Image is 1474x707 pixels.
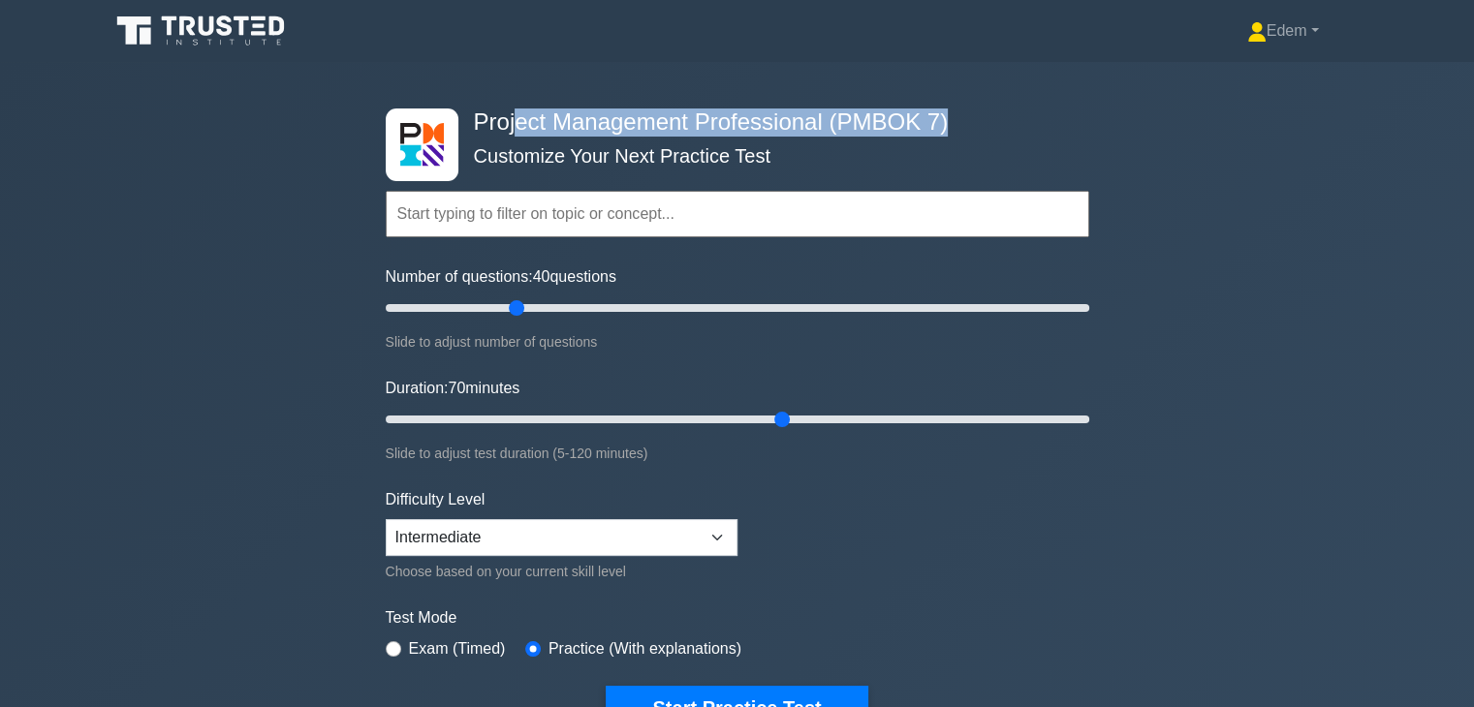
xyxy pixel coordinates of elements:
[386,377,520,400] label: Duration: minutes
[386,265,616,289] label: Number of questions: questions
[549,637,741,661] label: Practice (With explanations)
[448,380,465,396] span: 70
[409,637,506,661] label: Exam (Timed)
[386,560,737,583] div: Choose based on your current skill level
[386,442,1089,465] div: Slide to adjust test duration (5-120 minutes)
[386,330,1089,353] div: Slide to adjust number of questions
[386,488,486,511] label: Difficulty Level
[386,606,1089,630] label: Test Mode
[1201,12,1365,50] a: Edem
[466,108,994,137] h4: Project Management Professional (PMBOK 7)
[386,191,1089,237] input: Start typing to filter on topic or concept...
[533,268,550,285] span: 40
